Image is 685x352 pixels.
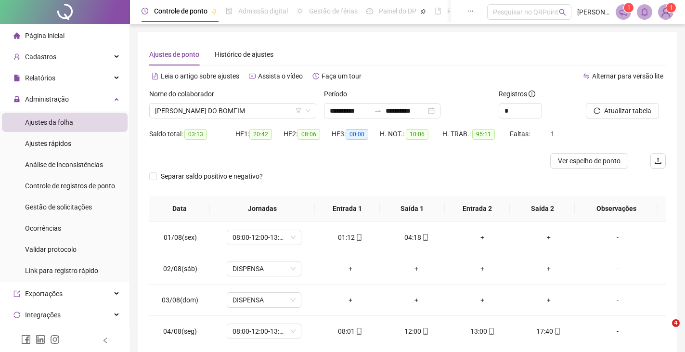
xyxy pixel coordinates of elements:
span: 10:06 [406,129,428,140]
th: Data [149,196,210,222]
span: Alternar para versão lite [592,72,663,80]
span: 08:00-12:00-13:00-17:00 [233,230,296,245]
div: HE 3: [332,129,380,140]
span: Histórico de ajustes [215,51,273,58]
span: info-circle [529,91,535,97]
span: 4 [672,319,680,327]
span: [PERSON_NAME] [577,7,610,17]
sup: Atualize o seu contato no menu Meus Dados [666,3,676,13]
div: + [391,295,441,305]
span: linkedin [36,335,45,344]
span: Gestão de solicitações [25,203,92,211]
div: HE 1: [235,129,284,140]
span: user-add [13,53,20,60]
span: Cadastros [25,53,56,61]
span: Link para registro rápido [25,267,98,274]
span: Ver espelho de ponto [558,156,620,166]
span: Folha de pagamento [447,7,509,15]
span: 95:11 [472,129,495,140]
span: history [312,73,319,79]
span: 1 [551,130,555,138]
div: + [523,295,574,305]
span: reload [594,107,600,114]
span: Admissão digital [238,7,288,15]
div: 04:18 [391,232,441,243]
th: Entrada 2 [445,196,510,222]
span: Leia o artigo sobre ajustes [161,72,239,80]
th: Saída 2 [510,196,575,222]
span: Controle de registros de ponto [25,182,115,190]
span: Assista o vídeo [258,72,303,80]
span: swap [583,73,590,79]
span: mobile [553,328,561,335]
div: - [589,295,646,305]
th: Observações [575,196,658,222]
span: pushpin [420,9,426,14]
div: 12:00 [391,326,441,337]
button: Atualizar tabela [586,103,659,118]
span: file-done [226,8,233,14]
th: Saída 1 [380,196,445,222]
span: upload [654,157,662,165]
span: Relatórios [25,74,55,82]
span: Administração [25,95,69,103]
span: 03:13 [184,129,207,140]
span: mobile [355,234,362,241]
span: 08:06 [297,129,320,140]
label: Nome do colaborador [149,89,220,99]
div: + [457,263,508,274]
span: 01/08(sex) [164,234,197,241]
span: swap-right [374,107,382,115]
div: 01:12 [325,232,375,243]
div: 08:01 [325,326,375,337]
span: ellipsis [467,8,474,14]
iframe: Intercom live chat [652,319,675,342]
span: WANDERSON SANTOS DO BOMFIM [155,104,310,118]
div: + [457,295,508,305]
span: Separar saldo positivo e negativo? [157,171,267,182]
span: 03/08(dom) [162,296,198,304]
div: 17:40 [523,326,574,337]
div: - [589,232,646,243]
span: 08:00-12:00-13:00-17:00 [233,324,296,339]
span: left [102,337,109,344]
div: + [523,232,574,243]
div: + [325,263,375,274]
button: Ver espelho de ponto [550,153,628,169]
span: Exportações [25,290,63,298]
span: 00:00 [346,129,368,140]
span: Faça um tour [322,72,362,80]
span: facebook [21,335,31,344]
span: Ajustes rápidos [25,140,71,147]
span: Ajustes de ponto [149,51,199,58]
span: Registros [499,89,535,99]
span: file-text [152,73,158,79]
span: book [435,8,441,14]
span: filter [296,108,301,114]
img: 71708 [659,5,673,19]
span: to [374,107,382,115]
span: Controle de ponto [154,7,207,15]
span: mobile [421,328,429,335]
span: 20:42 [249,129,272,140]
span: DISPENSA [233,293,296,307]
div: Saldo total: [149,129,235,140]
span: down [305,108,311,114]
span: Painel do DP [379,7,416,15]
span: Validar protocolo [25,246,77,253]
div: - [589,263,646,274]
span: Observações [582,203,650,214]
span: mobile [487,328,495,335]
label: Período [324,89,353,99]
th: Jornadas [210,196,315,222]
span: youtube [249,73,256,79]
span: 02/08(sáb) [163,265,197,273]
span: lock [13,96,20,103]
sup: 1 [624,3,633,13]
span: 04/08(seg) [163,327,197,335]
span: Ocorrências [25,224,61,232]
span: pushpin [211,9,217,14]
span: DISPENSA [233,261,296,276]
span: 1 [627,4,631,11]
span: sun [297,8,303,14]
